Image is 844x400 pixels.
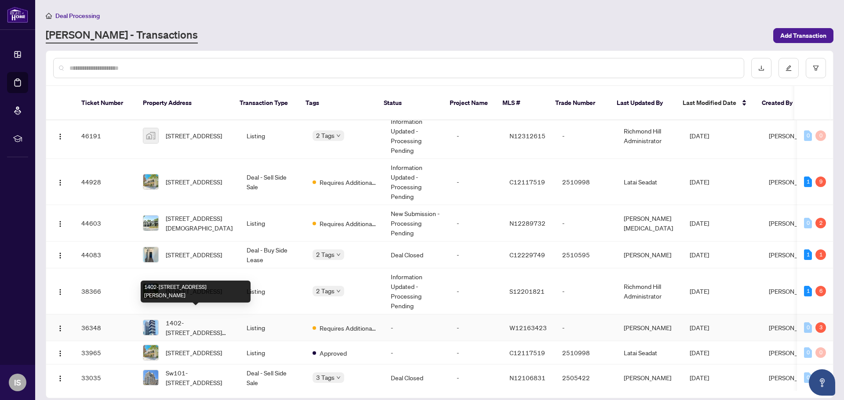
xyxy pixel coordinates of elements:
[240,364,306,391] td: Deal - Sell Side Sale
[617,341,683,364] td: Latai Seadat
[815,130,826,141] div: 0
[57,325,64,332] img: Logo
[786,65,792,71] span: edit
[166,318,233,337] span: 1402-[STREET_ADDRESS][PERSON_NAME]
[548,86,610,120] th: Trade Number
[443,86,495,120] th: Project Name
[53,321,67,335] button: Logo
[815,177,826,187] div: 9
[755,86,808,120] th: Created By
[377,86,443,120] th: Status
[143,174,158,189] img: thumbnail-img
[316,286,335,296] span: 2 Tags
[143,370,158,385] img: thumbnail-img
[143,247,158,262] img: thumbnail-img
[136,86,233,120] th: Property Address
[769,251,816,259] span: [PERSON_NAME]
[815,322,826,333] div: 3
[53,371,67,385] button: Logo
[57,375,64,382] img: Logo
[141,281,251,303] div: 1402-[STREET_ADDRESS][PERSON_NAME]
[166,368,233,387] span: Sw101-[STREET_ADDRESS]
[450,159,502,205] td: -
[676,86,755,120] th: Last Modified Date
[166,177,222,187] span: [STREET_ADDRESS]
[690,132,709,140] span: [DATE]
[316,372,335,382] span: 3 Tags
[46,28,198,43] a: [PERSON_NAME] - Transactions
[690,374,709,382] span: [DATE]
[617,205,683,241] td: [PERSON_NAME][MEDICAL_DATA]
[555,241,617,268] td: 2510595
[240,268,306,314] td: Listing
[74,205,136,241] td: 44603
[617,364,683,391] td: [PERSON_NAME]
[815,218,826,228] div: 2
[804,322,812,333] div: 0
[769,324,816,332] span: [PERSON_NAME]
[804,286,812,296] div: 1
[804,218,812,228] div: 0
[617,241,683,268] td: [PERSON_NAME]
[610,86,676,120] th: Last Updated By
[555,268,617,314] td: -
[450,314,502,341] td: -
[384,113,450,159] td: Information Updated - Processing Pending
[509,219,546,227] span: N12289732
[509,287,545,295] span: S12201821
[384,241,450,268] td: Deal Closed
[336,289,341,293] span: down
[806,58,826,78] button: filter
[57,288,64,295] img: Logo
[450,113,502,159] td: -
[143,320,158,335] img: thumbnail-img
[240,113,306,159] td: Listing
[769,178,816,186] span: [PERSON_NAME]
[14,376,21,389] span: IS
[555,314,617,341] td: -
[143,128,158,143] img: thumbnail-img
[509,251,545,259] span: C12229749
[780,29,826,43] span: Add Transaction
[57,179,64,186] img: Logo
[384,314,450,341] td: -
[617,113,683,159] td: Richmond Hill Administrator
[298,86,377,120] th: Tags
[450,205,502,241] td: -
[509,132,546,140] span: N12312615
[57,220,64,227] img: Logo
[74,314,136,341] td: 36348
[320,348,347,358] span: Approved
[804,249,812,260] div: 1
[690,178,709,186] span: [DATE]
[336,252,341,257] span: down
[240,314,306,341] td: Listing
[74,241,136,268] td: 44083
[74,341,136,364] td: 33965
[495,86,548,120] th: MLS #
[166,348,222,357] span: [STREET_ADDRESS]
[769,349,816,357] span: [PERSON_NAME]
[7,7,28,23] img: logo
[316,249,335,259] span: 2 Tags
[57,133,64,140] img: Logo
[143,345,158,360] img: thumbnail-img
[815,347,826,358] div: 0
[769,374,816,382] span: [PERSON_NAME]
[320,219,377,228] span: Requires Additional Docs
[320,177,377,187] span: Requires Additional Docs
[690,349,709,357] span: [DATE]
[384,341,450,364] td: -
[555,341,617,364] td: 2510998
[74,113,136,159] td: 46191
[751,58,771,78] button: download
[804,130,812,141] div: 0
[53,284,67,298] button: Logo
[143,216,158,231] img: thumbnail-img
[815,286,826,296] div: 6
[450,364,502,391] td: -
[166,131,222,141] span: [STREET_ADDRESS]
[690,219,709,227] span: [DATE]
[74,364,136,391] td: 33035
[690,324,709,332] span: [DATE]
